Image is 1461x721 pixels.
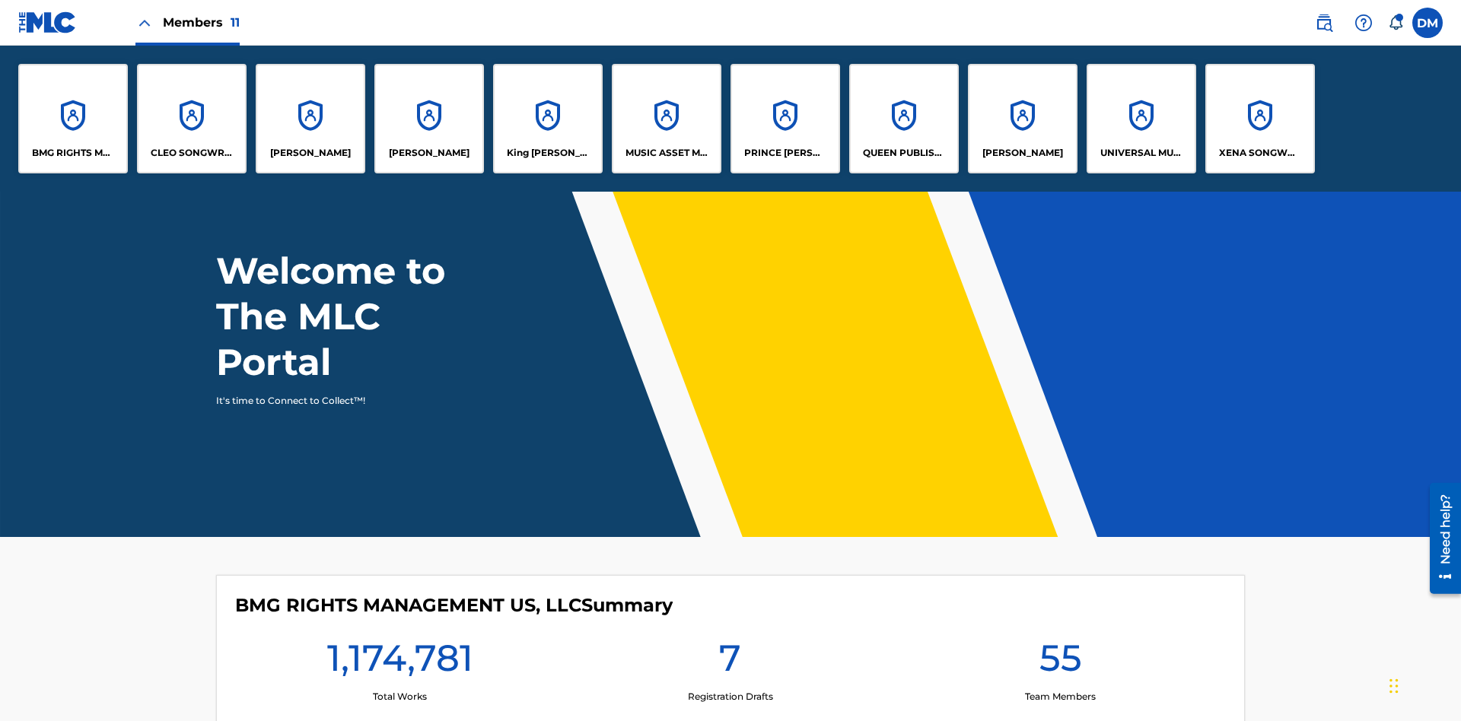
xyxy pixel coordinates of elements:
a: AccountsKing [PERSON_NAME] [493,64,603,173]
h1: 7 [719,635,741,690]
a: AccountsXENA SONGWRITER [1205,64,1315,173]
a: AccountsMUSIC ASSET MANAGEMENT (MAM) [612,64,721,173]
a: Public Search [1309,8,1339,38]
p: Registration Drafts [688,690,773,704]
p: Total Works [373,690,427,704]
p: ELVIS COSTELLO [270,146,351,160]
img: search [1315,14,1333,32]
h1: Welcome to The MLC Portal [216,248,501,385]
p: QUEEN PUBLISHA [863,146,946,160]
div: Notifications [1388,15,1403,30]
a: AccountsQUEEN PUBLISHA [849,64,959,173]
img: MLC Logo [18,11,77,33]
h1: 1,174,781 [327,635,473,690]
a: AccountsBMG RIGHTS MANAGEMENT US, LLC [18,64,128,173]
p: King McTesterson [507,146,590,160]
p: It's time to Connect to Collect™! [216,394,480,408]
a: AccountsUNIVERSAL MUSIC PUB GROUP [1087,64,1196,173]
h4: BMG RIGHTS MANAGEMENT US, LLC [235,594,673,617]
span: 11 [231,15,240,30]
p: CLEO SONGWRITER [151,146,234,160]
a: AccountsCLEO SONGWRITER [137,64,247,173]
p: UNIVERSAL MUSIC PUB GROUP [1100,146,1183,160]
div: Drag [1389,663,1399,709]
p: PRINCE MCTESTERSON [744,146,827,160]
p: XENA SONGWRITER [1219,146,1302,160]
p: RONALD MCTESTERSON [982,146,1063,160]
span: Members [163,14,240,31]
div: Help [1348,8,1379,38]
img: Close [135,14,154,32]
img: help [1354,14,1373,32]
h1: 55 [1039,635,1082,690]
iframe: Resource Center [1418,477,1461,602]
iframe: Chat Widget [1385,648,1461,721]
a: Accounts[PERSON_NAME] [968,64,1077,173]
p: BMG RIGHTS MANAGEMENT US, LLC [32,146,115,160]
p: MUSIC ASSET MANAGEMENT (MAM) [625,146,708,160]
p: Team Members [1025,690,1096,704]
a: AccountsPRINCE [PERSON_NAME] [730,64,840,173]
a: Accounts[PERSON_NAME] [256,64,365,173]
div: User Menu [1412,8,1443,38]
p: EYAMA MCSINGER [389,146,469,160]
a: Accounts[PERSON_NAME] [374,64,484,173]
